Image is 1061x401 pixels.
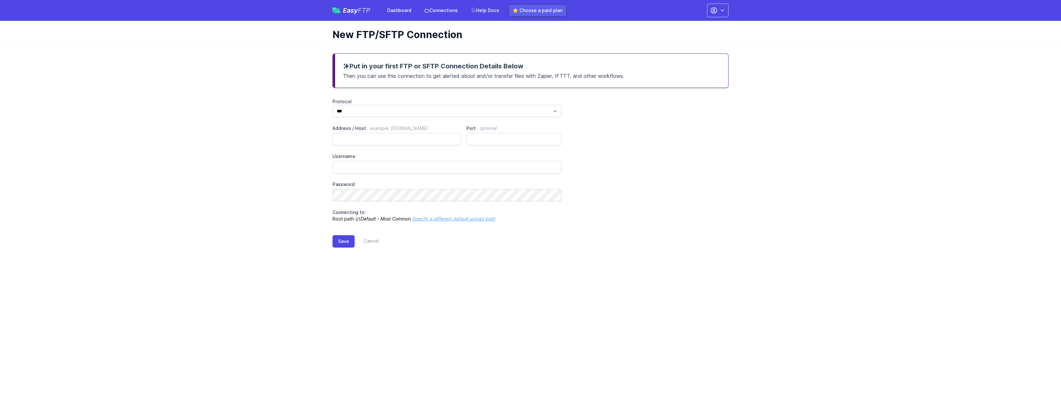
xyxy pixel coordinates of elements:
[480,125,497,131] span: optional
[420,5,462,16] a: Connections
[343,71,720,80] p: Then you can use this connection to get alerted about and/or transfer files with Zapier, IFTTT, a...
[332,125,461,132] label: Address / Host
[508,4,567,17] a: ⭐ Choose a paid plan
[412,216,495,222] a: Specify a different default upload path
[361,216,411,222] i: Default - Most Common
[332,98,561,105] label: Protocol
[467,5,503,16] a: Help Docs
[332,209,561,222] p: Root path (/)
[370,125,428,131] span: example: [DOMAIN_NAME]
[332,153,561,160] label: Username
[332,7,370,14] a: EasyFTP
[343,7,370,14] span: Easy
[332,7,340,13] img: easyftp_logo.png
[343,62,720,71] h3: Put in your first FTP or SFTP Connection Details Below
[332,235,355,248] button: Save
[332,181,561,188] label: Password
[466,125,561,132] label: Port
[332,29,723,40] h1: New FTP/SFTP Connection
[1028,368,1053,393] iframe: Drift Widget Chat Controller
[355,235,379,248] a: Cancel
[358,7,370,14] span: FTP
[332,209,366,215] span: Connecting to:
[383,5,415,16] a: Dashboard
